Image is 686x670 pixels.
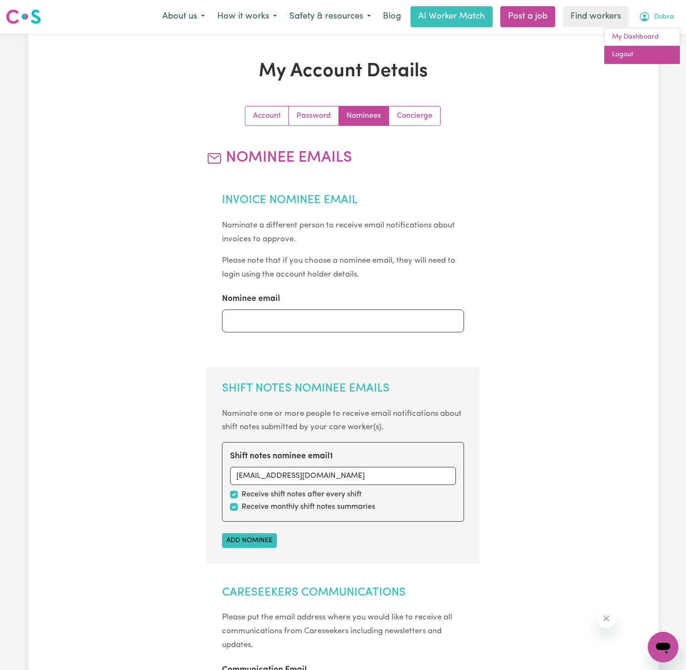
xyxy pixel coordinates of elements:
[633,7,680,27] button: My Account
[222,194,464,207] h2: Invoice Nominee Email
[604,28,680,46] a: My Dashboard
[222,586,464,600] h2: Careseekers Communications
[245,106,289,125] a: Update your account
[597,609,616,628] iframe: Close message
[242,501,375,513] label: Receive monthly shift notes summaries
[222,293,280,305] label: Nominee email
[648,632,678,662] iframe: Button to launch messaging window
[500,6,555,27] a: Post a job
[156,7,211,27] button: About us
[222,613,452,649] small: Please put the email address where you would like to receive all communications from Careseekers ...
[411,6,493,27] a: AI Worker Match
[222,382,464,396] h2: Shift Notes Nominee Emails
[389,106,440,125] a: Update account manager
[222,533,277,548] button: Add nominee
[339,106,389,125] a: Update your nominees
[222,221,455,243] small: Nominate a different person to receive email notifications about invoices to approve.
[6,6,41,28] a: Careseekers logo
[377,6,407,27] a: Blog
[139,60,548,83] h1: My Account Details
[283,7,377,27] button: Safety & resources
[207,149,479,167] h2: Nominee Emails
[222,257,455,278] small: Please note that if you choose a nominee email, they will need to login using the account holder ...
[6,8,41,25] img: Careseekers logo
[242,489,361,500] label: Receive shift notes after every shift
[604,46,680,64] a: Logout
[222,410,462,432] small: Nominate one or more people to receive email notifications about shift notes submitted by your ca...
[211,7,283,27] button: How it works
[289,106,339,125] a: Update your password
[563,6,629,27] a: Find workers
[6,7,58,14] span: Need any help?
[654,12,674,22] span: Dobra
[230,450,333,463] label: Shift notes nominee email 1
[604,28,680,64] div: My Account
